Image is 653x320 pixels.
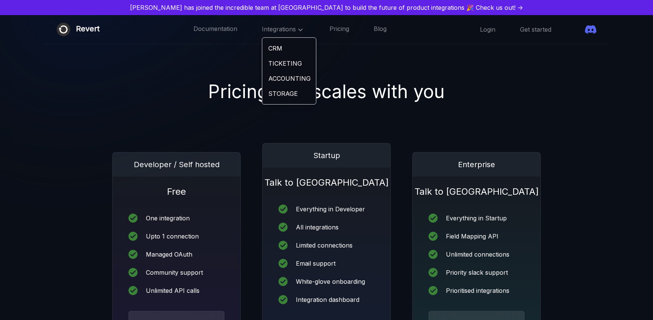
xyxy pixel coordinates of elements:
[76,23,100,36] div: Revert
[128,268,138,277] img: icon
[279,295,288,304] img: icon
[146,288,200,294] div: Unlimited API calls
[429,268,438,277] img: icon
[146,251,192,257] div: Managed OAuth
[413,177,540,198] h1: Talk to [GEOGRAPHIC_DATA]
[128,232,138,241] img: icon
[374,25,387,34] a: Blog
[146,269,203,275] div: Community support
[446,288,509,294] div: Prioritised integrations
[296,224,339,230] div: All integrations
[128,250,138,259] img: icon
[296,278,365,285] div: White-glove onboarding
[113,177,240,198] h1: Free
[146,233,199,239] div: Upto 1 connection
[279,259,288,268] img: icon
[262,25,305,33] span: Integrations
[262,71,316,86] a: ACCOUNTING
[3,3,650,12] a: [PERSON_NAME] has joined the incredible team at [GEOGRAPHIC_DATA] to build the future of product ...
[263,143,390,168] div: Startup
[429,214,438,223] img: icon
[262,56,316,71] a: TICKETING
[279,277,288,286] img: icon
[296,206,365,212] div: Everything in Developer
[279,223,288,232] img: icon
[262,41,316,56] a: CRM
[446,269,508,275] div: Priority slack support
[296,297,359,303] div: Integration dashboard
[446,215,507,221] div: Everything in Startup
[520,25,551,34] a: Get started
[57,23,70,36] img: Revert logo
[263,168,390,189] h1: Talk to [GEOGRAPHIC_DATA]
[279,241,288,250] img: icon
[128,214,138,223] img: icon
[279,205,288,214] img: icon
[193,25,237,34] a: Documentation
[429,232,438,241] img: icon
[296,242,353,248] div: Limited connections
[429,286,438,295] img: icon
[413,152,540,177] div: Enterprise
[296,260,336,266] div: Email support
[330,25,349,34] a: Pricing
[113,152,240,177] div: Developer / Self hosted
[262,86,316,101] a: STORAGE
[480,25,495,34] a: Login
[446,233,498,239] div: Field Mapping API
[146,215,190,221] div: One integration
[429,250,438,259] img: icon
[128,286,138,295] img: icon
[446,251,509,257] div: Unlimited connections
